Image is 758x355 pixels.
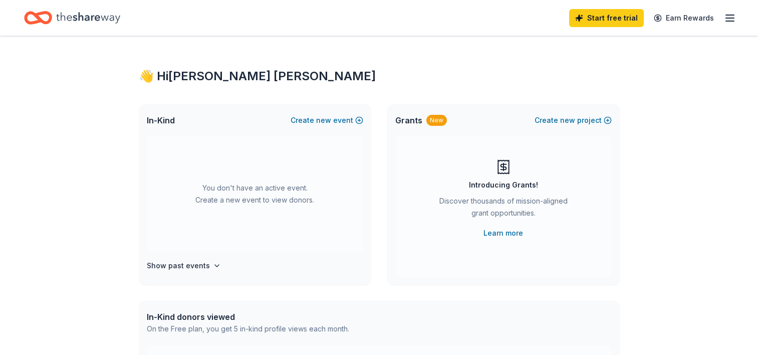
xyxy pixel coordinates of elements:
[147,114,175,126] span: In-Kind
[316,114,331,126] span: new
[147,311,349,323] div: In-Kind donors viewed
[569,9,644,27] a: Start free trial
[291,114,363,126] button: Createnewevent
[435,195,572,223] div: Discover thousands of mission-aligned grant opportunities.
[147,323,349,335] div: On the Free plan, you get 5 in-kind profile views each month.
[426,115,447,126] div: New
[147,260,210,272] h4: Show past events
[395,114,422,126] span: Grants
[469,179,538,191] div: Introducing Grants!
[24,6,120,30] a: Home
[483,227,523,239] a: Learn more
[139,68,620,84] div: 👋 Hi [PERSON_NAME] [PERSON_NAME]
[147,260,221,272] button: Show past events
[147,136,363,252] div: You don't have an active event. Create a new event to view donors.
[560,114,575,126] span: new
[648,9,720,27] a: Earn Rewards
[535,114,612,126] button: Createnewproject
